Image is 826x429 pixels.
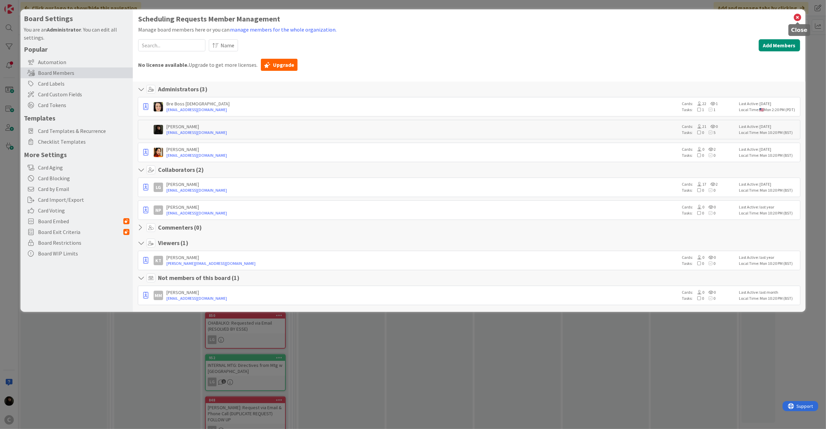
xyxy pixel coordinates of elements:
b: Administrator [47,26,81,33]
span: 0 [693,290,705,295]
span: 2 [705,147,716,152]
div: Cards: [682,146,736,152]
div: [PERSON_NAME] [166,204,678,210]
span: ( 0 ) [194,224,202,231]
span: 0 [693,188,704,193]
span: 0 [704,188,716,193]
div: Tasks: [682,130,736,136]
span: 0 [705,204,716,209]
img: ES [154,125,163,134]
div: Local Time: Mon 10:20 PM (BST) [739,187,798,193]
div: Cards: [682,289,736,295]
div: Tasks: [682,187,736,193]
button: manage members for the whole organization. [230,25,337,34]
b: No license available. [138,61,189,68]
div: Card Labels [21,78,133,89]
span: Board Embed [38,217,123,225]
div: Last Active: last year [739,254,798,260]
div: [PERSON_NAME] [166,124,678,130]
span: 0 [704,153,716,158]
div: NP [154,205,163,215]
span: Checklist Templates [38,138,129,146]
div: Local Time: Mon 10:20 PM (BST) [739,260,798,267]
h5: Templates [24,114,129,122]
div: Tasks: [682,295,736,301]
span: 0 [693,153,704,158]
span: 0 [707,124,718,129]
div: Card Import/Export [21,194,133,205]
div: [PERSON_NAME] [166,146,678,152]
span: Board Restrictions [38,239,129,247]
a: [EMAIL_ADDRESS][DOMAIN_NAME] [166,107,678,113]
span: 0 [705,255,716,260]
h5: Close [791,27,808,33]
div: Last Active: [DATE] [739,124,798,130]
div: Local Time: Mon 2:20 PM (PDT) [739,107,798,113]
span: 0 [693,210,704,216]
span: 2 [707,182,718,187]
span: 1 [704,107,716,112]
a: [EMAIL_ADDRESS][DOMAIN_NAME] [166,152,678,158]
h1: Scheduling Requests Member Management [138,15,800,23]
div: Bre Boss [DEMOGRAPHIC_DATA] [166,101,678,107]
span: Card Tokens [38,101,129,109]
img: us.png [759,108,764,111]
div: Tasks: [682,107,736,113]
h4: Commenters [158,224,202,231]
div: [PERSON_NAME] [166,289,678,295]
span: 1 [707,101,718,106]
span: ( 3 ) [200,85,207,93]
h4: Collaborators [158,166,204,174]
h5: Popular [24,45,129,53]
span: 1 [693,107,704,112]
span: 0 [704,210,716,216]
span: 0 [693,255,705,260]
div: [PERSON_NAME] [166,254,678,260]
span: 0 [693,296,704,301]
h5: More Settings [24,150,129,159]
div: Local Time: Mon 10:20 PM (BST) [739,210,798,216]
span: ( 1 ) [181,239,188,247]
input: Search... [138,39,205,51]
span: Board Exit Criteria [38,228,123,236]
div: Board Members [21,67,133,78]
a: [EMAIL_ADDRESS][DOMAIN_NAME] [166,210,678,216]
div: Cards: [682,254,736,260]
div: Last Active: [DATE] [739,181,798,187]
div: MM [154,291,163,300]
div: Last Active: last year [739,204,798,210]
span: 0 [693,261,704,266]
a: [EMAIL_ADDRESS][DOMAIN_NAME] [166,130,678,136]
a: [PERSON_NAME][EMAIL_ADDRESS][DOMAIN_NAME] [166,260,678,267]
button: Add Members [759,39,800,51]
span: ( 1 ) [232,274,239,282]
div: Tasks: [682,210,736,216]
h4: Not members of this board [158,274,239,282]
span: 22 [693,101,707,106]
div: Manage board members here or you can [138,25,800,34]
h4: Viewers [158,239,188,247]
img: BL [154,102,163,111]
span: Card Voting [38,206,129,214]
button: Name [209,39,238,51]
span: 0 [693,130,704,135]
div: Cards: [682,204,736,210]
span: 17 [693,182,707,187]
img: PM [154,148,163,157]
h4: Board Settings [24,14,129,23]
div: LG [154,183,163,192]
div: Board WIP Limits [21,248,133,259]
span: ( 2 ) [196,166,204,174]
div: Cards: [682,101,736,107]
span: 0 [693,147,705,152]
span: Support [14,1,31,9]
span: 0 [705,290,716,295]
div: Card Blocking [21,173,133,184]
span: Card Templates & Recurrence [38,127,129,135]
div: Automation [21,57,133,67]
a: [EMAIL_ADDRESS][DOMAIN_NAME] [166,187,678,193]
div: Cards: [682,124,736,130]
a: Upgrade [261,59,298,71]
div: Local Time: Mon 10:20 PM (BST) [739,295,798,301]
span: 21 [693,124,707,129]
